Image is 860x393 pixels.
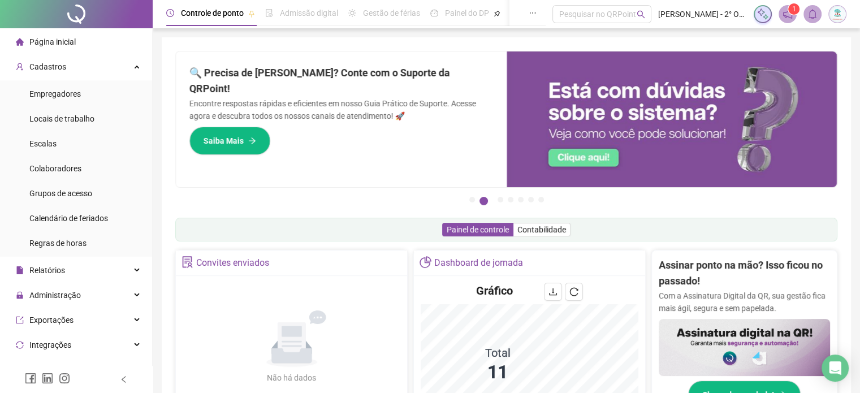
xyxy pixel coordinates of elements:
[16,38,24,46] span: home
[29,340,71,349] span: Integrações
[204,135,244,147] span: Saiba Mais
[189,127,270,155] button: Saiba Mais
[265,9,273,17] span: file-done
[240,372,344,384] div: Não há dados
[637,10,645,19] span: search
[189,65,493,97] h2: 🔍 Precisa de [PERSON_NAME]? Conte com o Suporte da QRPoint!
[659,257,830,290] h2: Assinar ponto na mão? Isso ficou no passado!
[25,373,36,384] span: facebook
[42,373,53,384] span: linkedin
[29,139,57,148] span: Escalas
[16,341,24,349] span: sync
[29,62,66,71] span: Cadastros
[529,9,537,17] span: ellipsis
[528,197,534,202] button: 6
[29,37,76,46] span: Página inicial
[59,373,70,384] span: instagram
[16,266,24,274] span: file
[447,225,509,234] span: Painel de controle
[508,197,513,202] button: 4
[120,375,128,383] span: left
[792,5,796,13] span: 1
[29,89,81,98] span: Empregadores
[248,137,256,145] span: arrow-right
[16,291,24,299] span: lock
[29,114,94,123] span: Locais de trabalho
[181,8,244,18] span: Controle de ponto
[16,63,24,71] span: user-add
[658,8,747,20] span: [PERSON_NAME] - 2° OFÍCIO DE NOBRES/MT
[29,239,87,248] span: Regras de horas
[569,287,578,296] span: reload
[166,9,174,17] span: clock-circle
[518,197,524,202] button: 5
[189,97,493,122] p: Encontre respostas rápidas e eficientes em nosso Guia Prático de Suporte. Acesse agora e descubra...
[363,8,420,18] span: Gestão de férias
[29,189,92,198] span: Grupos de acesso
[659,290,830,314] p: Com a Assinatura Digital da QR, sua gestão fica mais ágil, segura e sem papelada.
[479,197,488,205] button: 2
[29,266,65,275] span: Relatórios
[807,9,818,19] span: bell
[498,197,503,202] button: 3
[420,256,431,268] span: pie-chart
[16,316,24,324] span: export
[788,3,800,15] sup: 1
[494,10,500,17] span: pushpin
[822,355,849,382] div: Open Intercom Messenger
[548,287,558,296] span: download
[29,316,74,325] span: Exportações
[783,9,793,19] span: notification
[29,164,81,173] span: Colaboradores
[181,256,193,268] span: solution
[280,8,338,18] span: Admissão digital
[538,197,544,202] button: 7
[29,365,75,374] span: Acesso à API
[476,283,513,299] h4: Gráfico
[829,6,846,23] img: 33613
[659,319,830,376] img: banner%2F02c71560-61a6-44d4-94b9-c8ab97240462.png
[348,9,356,17] span: sun
[29,291,81,300] span: Administração
[248,10,255,17] span: pushpin
[29,214,108,223] span: Calendário de feriados
[430,9,438,17] span: dashboard
[196,253,269,273] div: Convites enviados
[757,8,769,20] img: sparkle-icon.fc2bf0ac1784a2077858766a79e2daf3.svg
[434,253,523,273] div: Dashboard de jornada
[469,197,475,202] button: 1
[507,51,837,187] img: banner%2F0cf4e1f0-cb71-40ef-aa93-44bd3d4ee559.png
[517,225,566,234] span: Contabilidade
[445,8,489,18] span: Painel do DP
